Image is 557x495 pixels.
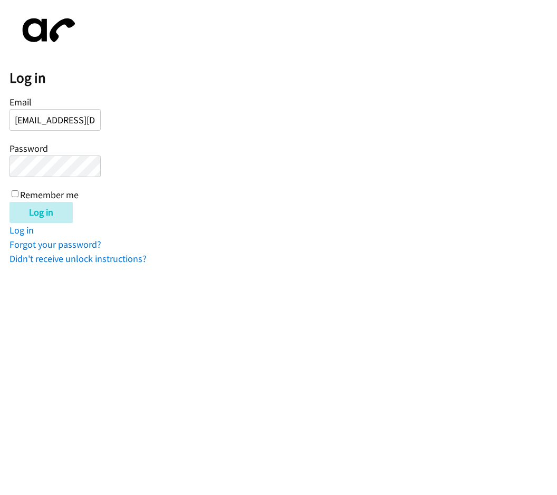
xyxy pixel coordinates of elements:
label: Email [9,96,32,108]
img: aphone-8a226864a2ddd6a5e75d1ebefc011f4aa8f32683c2d82f3fb0802fe031f96514.svg [9,9,83,51]
label: Remember me [20,189,79,201]
label: Password [9,142,48,154]
h2: Log in [9,69,557,87]
a: Log in [9,224,34,236]
a: Forgot your password? [9,238,101,250]
input: Log in [9,202,73,223]
a: Didn't receive unlock instructions? [9,253,147,265]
